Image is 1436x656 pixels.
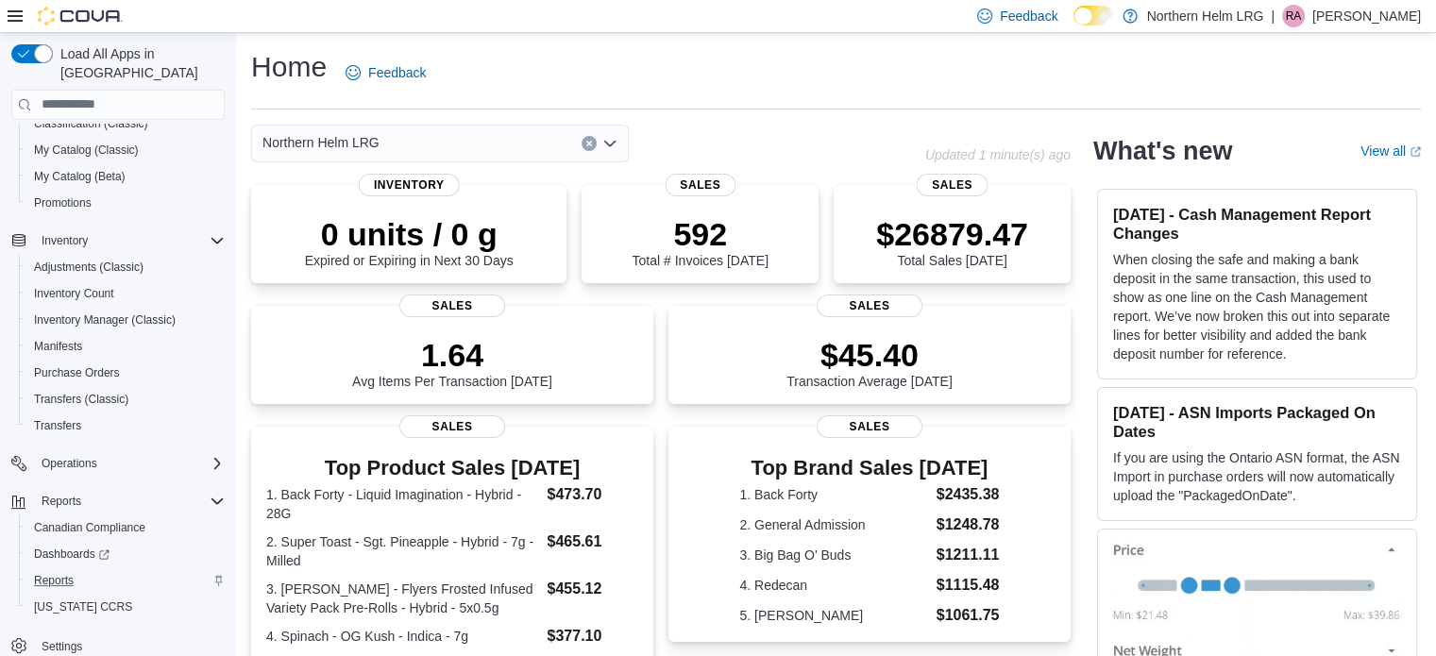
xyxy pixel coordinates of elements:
dt: 5. [PERSON_NAME] [739,606,928,625]
h3: Top Brand Sales [DATE] [739,457,999,479]
span: Dashboards [26,543,225,565]
span: Promotions [34,195,92,210]
a: My Catalog (Beta) [26,165,133,188]
dt: 3. Big Bag O' Buds [739,546,928,564]
span: Dashboards [34,547,110,562]
button: Reports [19,567,232,594]
div: Total # Invoices [DATE] [632,215,768,268]
img: Cova [38,7,123,25]
button: Clear input [582,136,597,151]
span: Classification (Classic) [26,112,225,135]
span: Purchase Orders [34,365,120,380]
span: Adjustments (Classic) [26,256,225,278]
span: Purchase Orders [26,362,225,384]
dt: 1. Back Forty [739,485,928,504]
button: Canadian Compliance [19,514,232,541]
a: Manifests [26,335,90,358]
span: Sales [399,294,505,317]
span: Transfers (Classic) [26,388,225,411]
a: Adjustments (Classic) [26,256,151,278]
dd: $473.70 [547,483,637,506]
a: Purchase Orders [26,362,127,384]
a: Dashboards [19,541,232,567]
span: Canadian Compliance [34,520,145,535]
span: Canadian Compliance [26,516,225,539]
p: If you are using the Ontario ASN format, the ASN Import in purchase orders will now automatically... [1113,448,1401,505]
span: Sales [399,415,505,438]
h1: Home [251,48,327,86]
span: Inventory Manager (Classic) [34,312,176,328]
span: Load All Apps in [GEOGRAPHIC_DATA] [53,44,225,82]
a: Canadian Compliance [26,516,153,539]
a: Feedback [338,54,433,92]
div: Total Sales [DATE] [876,215,1028,268]
dt: 4. Redecan [739,576,928,595]
p: Updated 1 minute(s) ago [925,147,1071,162]
p: $45.40 [786,336,953,374]
p: Northern Helm LRG [1147,5,1264,27]
dt: 2. Super Toast - Sgt. Pineapple - Hybrid - 7g - Milled [266,532,539,570]
p: When closing the safe and making a bank deposit in the same transaction, this used to show as one... [1113,250,1401,363]
a: [US_STATE] CCRS [26,596,140,618]
span: Manifests [26,335,225,358]
h3: [DATE] - Cash Management Report Changes [1113,205,1401,243]
span: My Catalog (Classic) [26,139,225,161]
span: Washington CCRS [26,596,225,618]
p: 1.64 [352,336,552,374]
dt: 4. Spinach - OG Kush - Indica - 7g [266,627,539,646]
span: Inventory Manager (Classic) [26,309,225,331]
button: Transfers (Classic) [19,386,232,412]
button: Inventory [4,227,232,254]
span: Reports [34,490,225,513]
a: View allExternal link [1360,143,1421,159]
a: Dashboards [26,543,117,565]
button: [US_STATE] CCRS [19,594,232,620]
div: Expired or Expiring in Next 30 Days [305,215,514,268]
button: My Catalog (Beta) [19,163,232,190]
span: Sales [665,174,735,196]
span: Reports [34,573,74,588]
div: Avg Items Per Transaction [DATE] [352,336,552,389]
span: Inventory Count [34,286,114,301]
button: Adjustments (Classic) [19,254,232,280]
button: My Catalog (Classic) [19,137,232,163]
span: Inventory Count [26,282,225,305]
span: Inventory [34,229,225,252]
span: Promotions [26,192,225,214]
p: 592 [632,215,768,253]
button: Purchase Orders [19,360,232,386]
span: My Catalog (Beta) [34,169,126,184]
span: RA [1286,5,1302,27]
h3: Top Product Sales [DATE] [266,457,638,479]
div: Rhiannon Adams [1282,5,1305,27]
span: Adjustments (Classic) [34,260,144,275]
button: Promotions [19,190,232,216]
button: Open list of options [602,136,617,151]
dd: $1211.11 [937,544,1000,566]
button: Inventory Manager (Classic) [19,307,232,333]
dd: $1115.48 [937,574,1000,597]
h2: What's new [1093,136,1232,166]
span: Sales [817,294,922,317]
a: Inventory Count [26,282,122,305]
span: Dark Mode [1073,25,1074,26]
button: Inventory [34,229,95,252]
a: My Catalog (Classic) [26,139,146,161]
button: Operations [34,452,105,475]
button: Reports [34,490,89,513]
button: Classification (Classic) [19,110,232,137]
span: Manifests [34,339,82,354]
div: Transaction Average [DATE] [786,336,953,389]
dd: $465.61 [547,530,637,553]
dd: $1061.75 [937,604,1000,627]
p: $26879.47 [876,215,1028,253]
dd: $377.10 [547,625,637,648]
span: Inventory [359,174,460,196]
button: Manifests [19,333,232,360]
dd: $455.12 [547,578,637,600]
a: Inventory Manager (Classic) [26,309,183,331]
button: Transfers [19,412,232,439]
dt: 1. Back Forty - Liquid Imagination - Hybrid - 28G [266,485,539,523]
span: Sales [817,415,922,438]
span: Transfers (Classic) [34,392,128,407]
